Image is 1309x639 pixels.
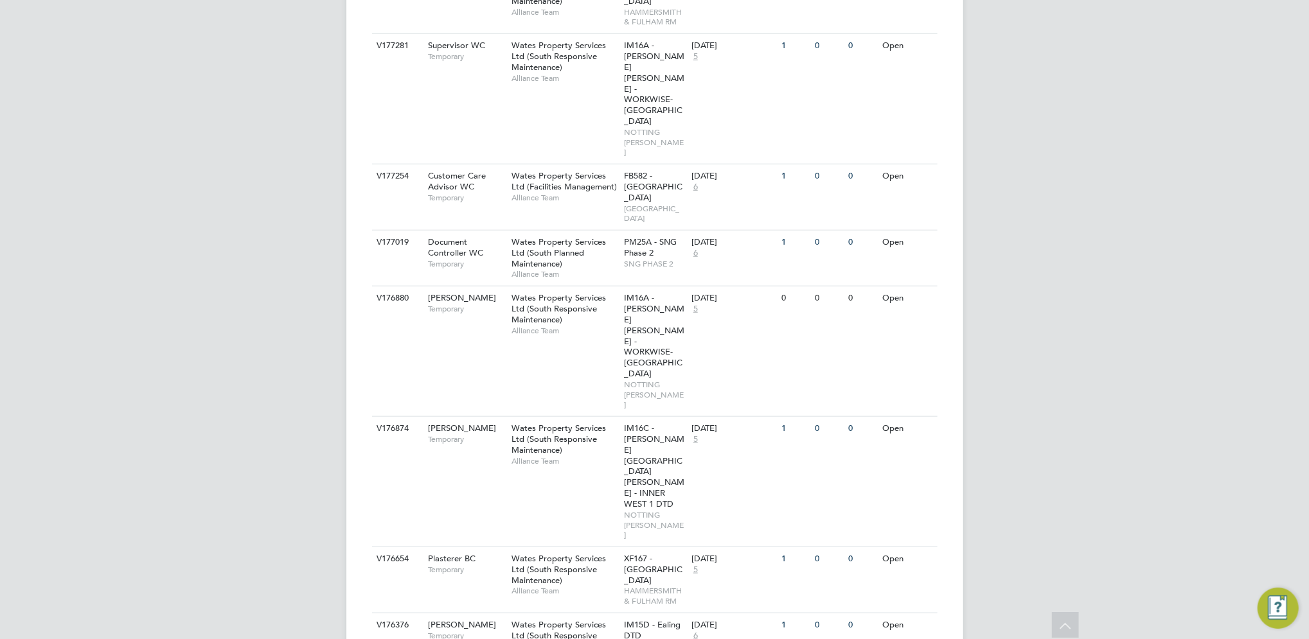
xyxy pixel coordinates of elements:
span: Alliance Team [512,7,618,17]
span: Alliance Team [512,193,618,203]
span: Customer Care Advisor WC [428,170,486,192]
span: 5 [691,51,700,62]
span: [PERSON_NAME] [428,619,496,630]
span: 5 [691,434,700,445]
span: 6 [691,248,700,259]
div: [DATE] [691,620,775,631]
span: Alliance Team [512,326,618,336]
span: HAMMERSMITH & FULHAM RM [624,7,685,27]
div: 0 [812,417,845,441]
span: NOTTING [PERSON_NAME] [624,510,685,540]
span: Alliance Team [512,456,618,466]
div: Open [879,613,935,637]
span: IM16A - [PERSON_NAME] [PERSON_NAME] - WORKWISE- [GEOGRAPHIC_DATA] [624,40,684,127]
span: [GEOGRAPHIC_DATA] [624,204,685,223]
div: 0 [846,286,879,310]
div: 0 [846,34,879,58]
span: NOTTING [PERSON_NAME] [624,127,685,157]
div: 0 [812,286,845,310]
div: Open [879,164,935,188]
div: V177281 [374,34,419,58]
span: Temporary [428,565,505,575]
div: V176654 [374,547,419,571]
span: Wates Property Services Ltd (Facilities Management) [512,170,617,192]
span: Temporary [428,434,505,444]
div: 1 [778,231,812,254]
div: V177254 [374,164,419,188]
span: Document Controller WC [428,236,483,258]
div: V176874 [374,417,419,441]
div: 0 [812,164,845,188]
button: Engage Resource Center [1258,588,1299,629]
div: 0 [846,417,879,441]
div: 1 [778,547,812,571]
div: V176880 [374,286,419,310]
div: 0 [812,231,845,254]
div: 0 [812,613,845,637]
span: [PERSON_NAME] [428,423,496,433]
span: IM16A - [PERSON_NAME] [PERSON_NAME] - WORKWISE- [GEOGRAPHIC_DATA] [624,292,684,379]
span: Wates Property Services Ltd (South Planned Maintenance) [512,236,606,269]
span: 5 [691,304,700,315]
span: [PERSON_NAME] [428,292,496,303]
div: [DATE] [691,293,775,304]
span: PM25A - SNG Phase 2 [624,236,677,258]
span: Plasterer BC [428,553,476,564]
div: [DATE] [691,554,775,565]
div: 1 [778,613,812,637]
span: Wates Property Services Ltd (South Responsive Maintenance) [512,292,606,325]
div: 1 [778,417,812,441]
span: Wates Property Services Ltd (South Responsive Maintenance) [512,553,606,586]
div: 0 [812,547,845,571]
div: 0 [846,547,879,571]
div: Open [879,34,935,58]
div: 1 [778,34,812,58]
span: Alliance Team [512,586,618,596]
div: [DATE] [691,423,775,434]
div: [DATE] [691,40,775,51]
div: Open [879,231,935,254]
div: 0 [812,34,845,58]
div: Open [879,417,935,441]
div: Open [879,547,935,571]
div: 1 [778,164,812,188]
div: 0 [846,164,879,188]
span: Wates Property Services Ltd (South Responsive Maintenance) [512,423,606,455]
div: V177019 [374,231,419,254]
div: V176376 [374,613,419,637]
span: NOTTING [PERSON_NAME] [624,380,685,410]
div: [DATE] [691,171,775,182]
span: Supervisor WC [428,40,485,51]
div: 0 [846,613,879,637]
div: Open [879,286,935,310]
span: FB582 - [GEOGRAPHIC_DATA] [624,170,682,203]
span: IM16C - [PERSON_NAME][GEOGRAPHIC_DATA][PERSON_NAME] - INNER WEST 1 DTD [624,423,684,509]
div: 0 [778,286,812,310]
span: Temporary [428,193,505,203]
span: 5 [691,565,700,575]
span: HAMMERSMITH & FULHAM RM [624,586,685,606]
span: Temporary [428,259,505,269]
span: Alliance Team [512,269,618,279]
span: 6 [691,182,700,193]
div: 0 [846,231,879,254]
span: Wates Property Services Ltd (South Responsive Maintenance) [512,40,606,73]
div: [DATE] [691,237,775,248]
span: Temporary [428,51,505,62]
span: SNG PHASE 2 [624,259,685,269]
span: XF167 - [GEOGRAPHIC_DATA] [624,553,682,586]
span: Alliance Team [512,73,618,83]
span: Temporary [428,304,505,314]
